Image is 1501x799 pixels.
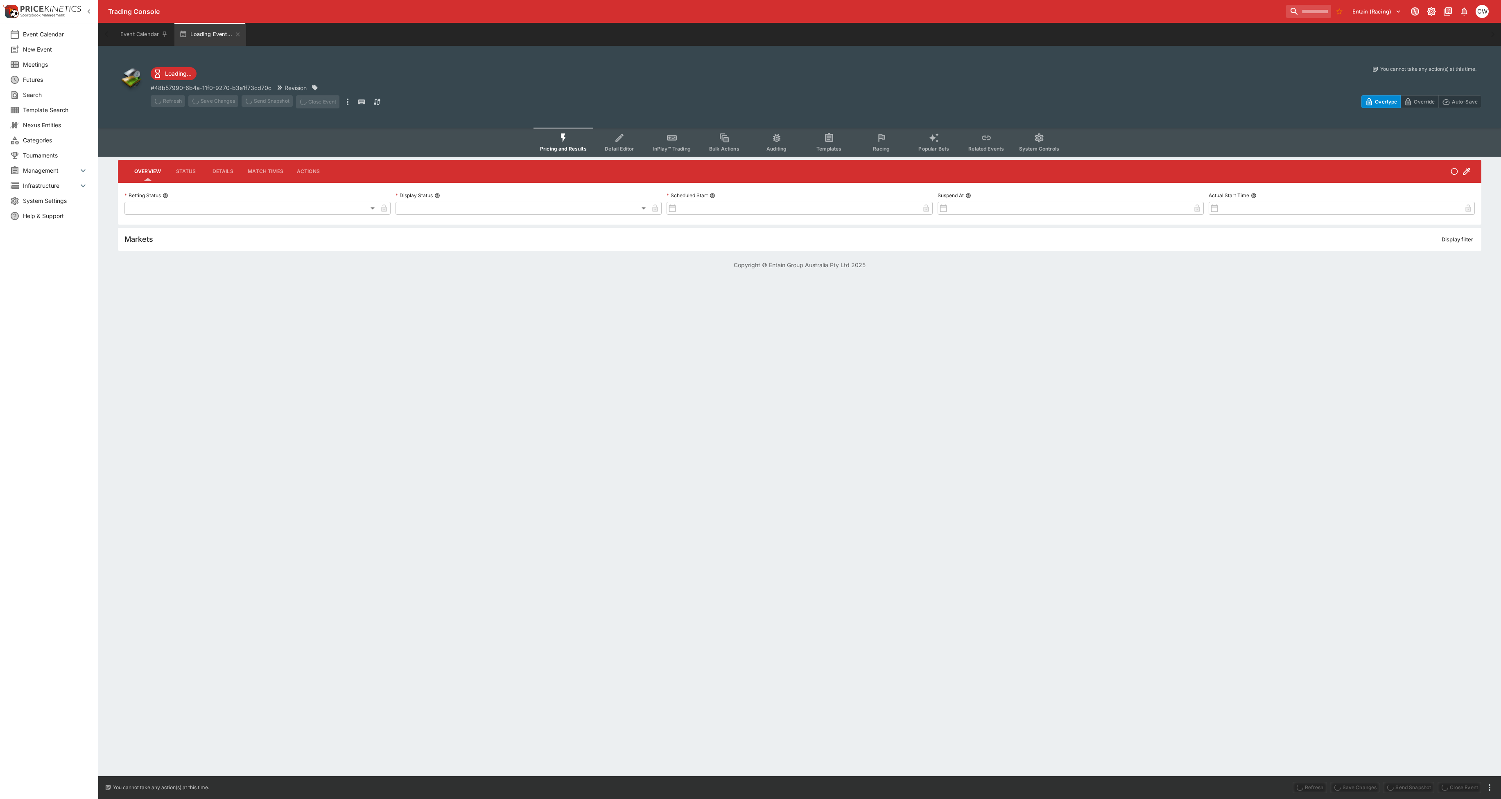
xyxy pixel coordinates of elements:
button: Scheduled Start [710,193,715,198]
button: Connected to PK [1408,4,1422,19]
span: Related Events [968,146,1004,152]
p: You cannot take any action(s) at this time. [113,784,209,791]
span: Bulk Actions [709,146,739,152]
p: Betting Status [124,192,161,199]
span: Pricing and Results [540,146,587,152]
p: Copyright © Entain Group Australia Pty Ltd 2025 [98,261,1501,269]
button: Status [167,162,204,181]
img: other.png [118,65,144,92]
p: Loading... [165,69,192,78]
button: Betting Status [163,193,168,198]
h5: Markets [124,234,153,244]
span: Racing [873,146,890,152]
button: more [343,95,353,108]
p: Override [1414,97,1435,106]
button: Documentation [1440,4,1455,19]
p: Scheduled Start [667,192,708,199]
button: Christopher Winter [1473,2,1491,20]
span: Meetings [23,60,88,69]
span: Event Calendar [23,30,88,38]
p: Auto-Save [1452,97,1478,106]
button: Loading Event... [174,23,246,46]
button: Overview [128,162,167,181]
span: Futures [23,75,88,84]
span: Nexus Entities [23,121,88,129]
button: Display filter [1437,233,1478,246]
span: Categories [23,136,88,144]
span: Templates [816,146,841,152]
span: Help & Support [23,212,88,220]
button: more [1485,783,1494,792]
span: Management [23,166,78,175]
span: System Controls [1019,146,1059,152]
input: search [1286,5,1331,18]
button: Suspend At [965,193,971,198]
p: Suspend At [938,192,964,199]
button: No Bookmarks [1333,5,1346,18]
div: Event type filters [533,128,1066,157]
span: System Settings [23,196,88,205]
button: Notifications [1457,4,1472,19]
button: Display Status [434,193,440,198]
button: Match Times [241,162,290,181]
img: Sportsbook Management [20,14,65,17]
button: Actions [290,162,327,181]
span: Infrastructure [23,181,78,190]
button: Auto-Save [1438,95,1481,108]
span: Detail Editor [605,146,634,152]
p: Revision [285,83,307,92]
button: Details [204,162,241,181]
p: Copy To Clipboard [151,83,271,92]
p: You cannot take any action(s) at this time. [1380,65,1476,73]
button: Actual Start Time [1251,193,1257,198]
span: InPlay™ Trading [653,146,691,152]
img: PriceKinetics Logo [2,3,19,20]
p: Display Status [396,192,433,199]
span: Tournaments [23,151,88,160]
span: Search [23,90,88,99]
button: Select Tenant [1347,5,1406,18]
button: Overtype [1361,95,1401,108]
button: Event Calendar [115,23,173,46]
div: Christopher Winter [1476,5,1489,18]
div: Trading Console [108,7,1283,16]
span: Template Search [23,106,88,114]
button: Toggle light/dark mode [1424,4,1439,19]
p: Overtype [1375,97,1397,106]
span: Popular Bets [918,146,949,152]
p: Actual Start Time [1209,192,1249,199]
img: PriceKinetics [20,6,81,12]
button: Override [1400,95,1438,108]
span: New Event [23,45,88,54]
span: Auditing [766,146,787,152]
div: Start From [1361,95,1481,108]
